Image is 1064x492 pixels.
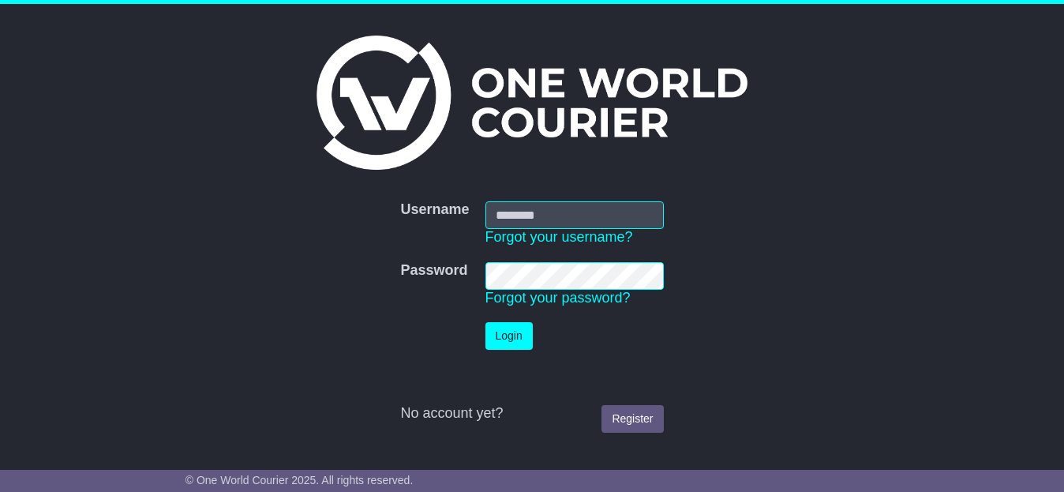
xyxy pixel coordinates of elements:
[601,405,663,433] a: Register
[485,229,633,245] a: Forgot your username?
[400,201,469,219] label: Username
[317,36,747,170] img: One World
[485,290,631,306] a: Forgot your password?
[485,322,533,350] button: Login
[400,405,663,423] div: No account yet?
[185,474,414,486] span: © One World Courier 2025. All rights reserved.
[400,262,467,280] label: Password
